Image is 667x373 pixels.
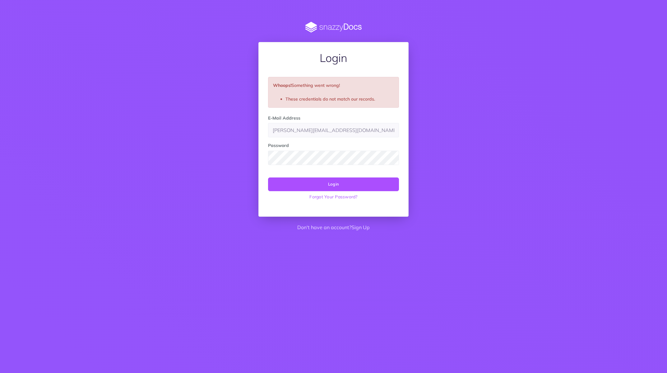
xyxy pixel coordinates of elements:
h1: Login [268,52,399,64]
a: Sign Up [351,224,370,230]
button: Login [268,177,399,191]
strong: Whoops! [273,83,291,88]
p: Don't have an account? [258,224,409,232]
div: Something went wrong! [268,77,399,108]
label: Password [268,142,289,149]
label: E-Mail Address [268,115,300,121]
img: SnazzyDocs Logo [258,22,409,33]
li: These credentials do not match our records. [285,96,394,102]
a: Forgot Your Password? [268,191,399,202]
